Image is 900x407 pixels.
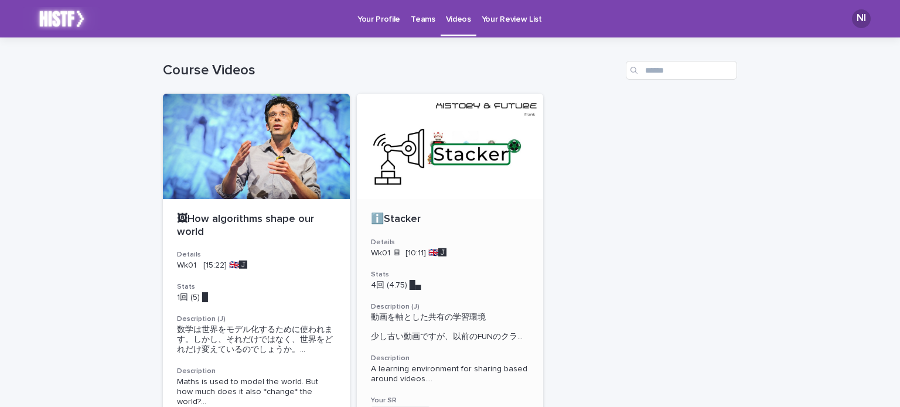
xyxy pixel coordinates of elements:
div: NI [852,9,871,28]
h3: Description [371,354,530,363]
h3: Your SR [371,396,530,405]
h3: Details [371,238,530,247]
div: A learning environment for sharing based around videos. The video is a little old, and you can se... [371,364,530,384]
div: 動画を軸とした共有の学習環境 少し古い動画ですが、以前のFUNのクラスシステム「manaba」をご覧いただけます。 0:00 Stackerを用いる理由 0:52 講義の検索方法 1:09 学習... [371,313,530,342]
h3: Description [177,367,336,376]
p: Wk01 [15:22] 🇬🇧🅹️ [177,261,336,271]
div: 数学は世界をモデル化するために使われます。しかし、それだけではなく、世界をどれだけ変えているのでしょうか。 ブラックボックス」という言葉を耳にすることがありますが、これは実際には理解できない方法... [177,325,336,354]
img: k2lX6XtKT2uGl0LI8IDL [23,7,100,30]
span: 動画を軸とした共有の学習環境 少し古い動画ですが、以前のFUNのクラ ... [371,313,530,342]
h3: Description (J) [177,314,336,324]
div: Maths is used to model the world. But how much does it also *change* the world? You will hear the... [177,377,336,406]
span: A learning environment for sharing based around videos. ... [371,364,530,384]
p: 4回 (4.75) █▄ [371,281,530,290]
p: ℹ️Stacker [371,213,530,226]
h1: Course Videos [163,62,621,79]
p: 🖼How algorithms shape our world [177,213,336,238]
input: Search [626,61,737,80]
h3: Details [177,250,336,259]
span: Maths is used to model the world. But how much does it also *change* the world? ... [177,377,336,406]
span: 数学は世界をモデル化するために使われます。しかし、それだけではなく、世界をどれだけ変えているのでしょうか。 ... [177,325,336,354]
h3: Stats [371,270,530,279]
h3: Stats [177,282,336,292]
h3: Description (J) [371,302,530,312]
p: 1回 (5) █ [177,293,336,303]
p: Wk01 🖥 [10:11] 🇬🇧🅹️ [371,248,530,258]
